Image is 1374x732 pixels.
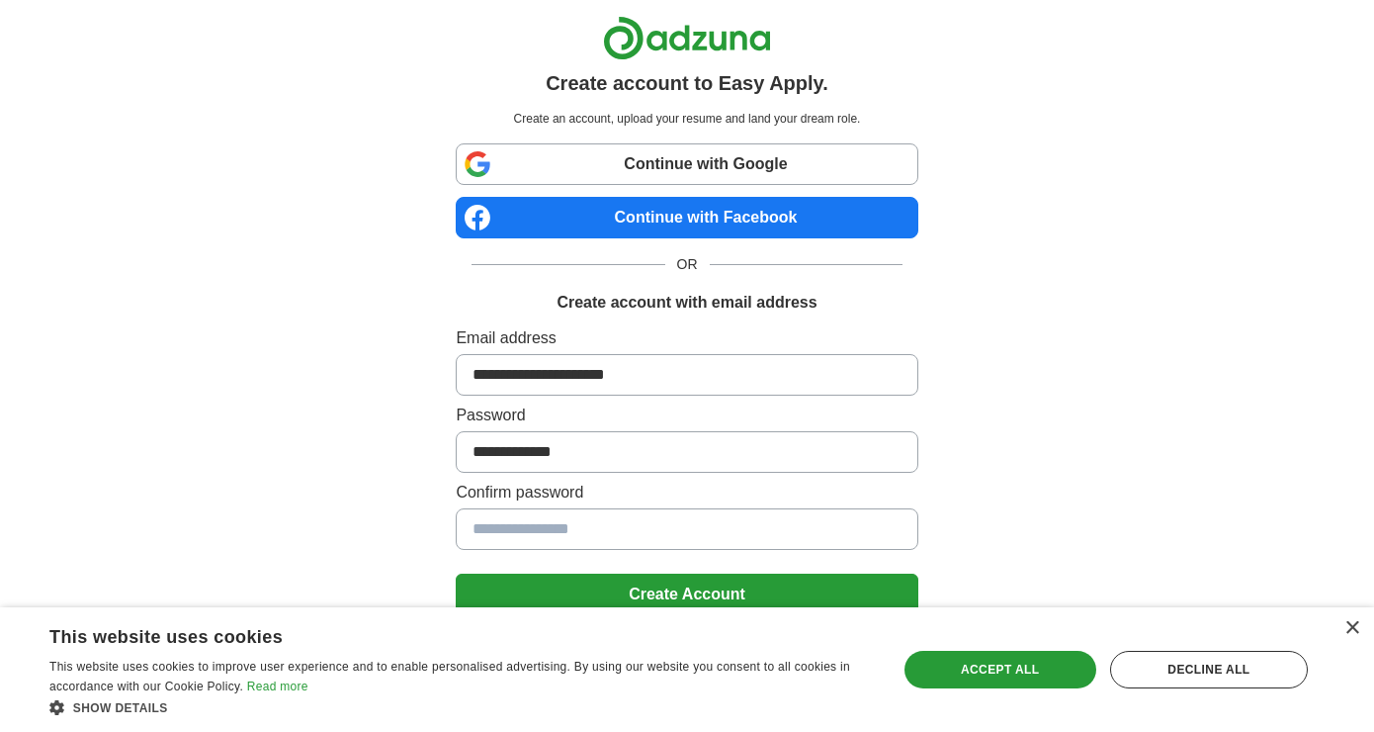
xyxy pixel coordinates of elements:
[460,110,913,128] p: Create an account, upload your resume and land your dream role.
[49,697,872,717] div: Show details
[1344,621,1359,636] div: Close
[49,619,822,649] div: This website uses cookies
[456,326,917,350] label: Email address
[665,254,710,275] span: OR
[456,574,917,615] button: Create Account
[546,68,828,98] h1: Create account to Easy Apply.
[456,404,917,427] label: Password
[557,291,816,315] h1: Create account with email address
[603,16,771,60] img: Adzuna logo
[73,701,168,715] span: Show details
[49,660,850,693] span: This website uses cookies to improve user experience and to enable personalised advertising. By u...
[456,481,917,504] label: Confirm password
[1110,651,1308,688] div: Decline all
[456,143,917,185] a: Continue with Google
[904,651,1096,688] div: Accept all
[456,197,917,238] a: Continue with Facebook
[247,680,308,693] a: Read more, opens a new window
